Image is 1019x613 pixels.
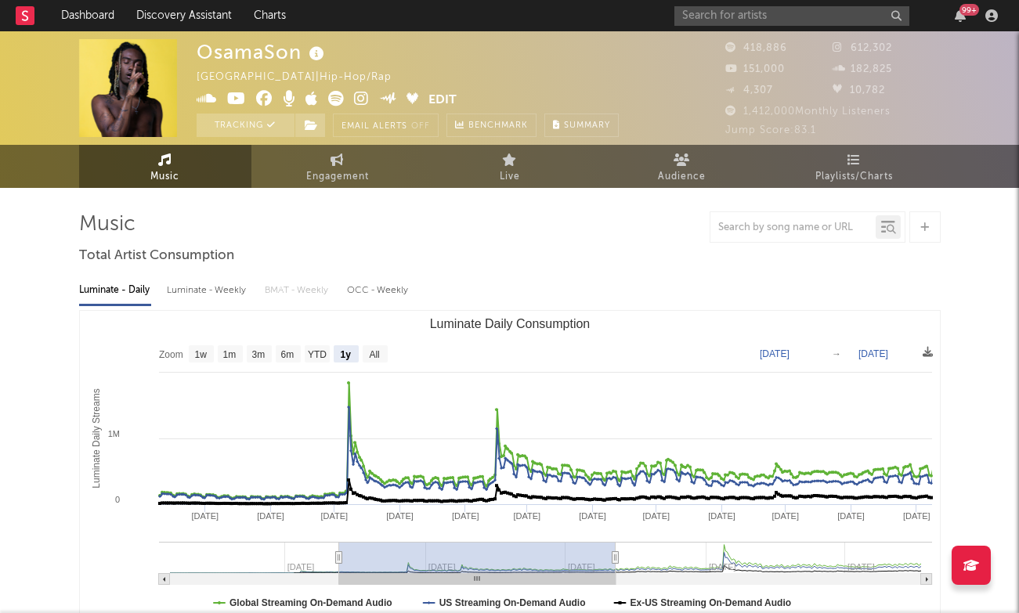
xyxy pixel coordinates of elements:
text: Zoom [159,349,183,360]
span: 1,412,000 Monthly Listeners [725,106,891,117]
a: Engagement [251,145,424,188]
text: [DATE] [903,511,930,521]
text: [DATE] [257,511,284,521]
span: Jump Score: 83.1 [725,125,816,135]
text: Global Streaming On-Demand Audio [229,597,392,608]
span: 10,782 [833,85,885,96]
button: Summary [544,114,619,137]
text: [DATE] [642,511,670,521]
a: Music [79,145,251,188]
span: 612,302 [833,43,892,53]
span: Summary [564,121,610,130]
span: Engagement [306,168,369,186]
text: 1m [222,349,236,360]
span: 4,307 [725,85,773,96]
a: Benchmark [446,114,537,137]
text: All [369,349,379,360]
a: Playlists/Charts [768,145,941,188]
text: 1w [194,349,207,360]
div: Luminate - Weekly [167,277,249,304]
text: → [832,348,841,359]
span: Total Artist Consumption [79,247,234,265]
text: [DATE] [858,348,888,359]
div: OsamaSon [197,39,328,65]
text: [DATE] [191,511,219,521]
div: 99 + [959,4,979,16]
text: [DATE] [452,511,479,521]
text: [DATE] [579,511,606,521]
text: [DATE] [771,511,799,521]
div: [GEOGRAPHIC_DATA] | Hip-Hop/Rap [197,68,410,87]
text: [DATE] [320,511,348,521]
div: Luminate - Daily [79,277,151,304]
text: Luminate Daily Streams [90,388,101,488]
span: 151,000 [725,64,785,74]
text: [DATE] [513,511,540,521]
em: Off [411,122,430,131]
span: Live [500,168,520,186]
text: 1y [340,349,351,360]
text: Luminate Daily Consumption [429,317,590,330]
span: Playlists/Charts [815,168,893,186]
text: 1M [107,429,119,438]
input: Search for artists [674,6,909,26]
span: 182,825 [833,64,892,74]
a: Live [424,145,596,188]
button: 99+ [955,9,966,22]
text: YTD [307,349,326,360]
a: Audience [596,145,768,188]
text: [DATE] [837,511,865,521]
span: Music [150,168,179,186]
text: [DATE] [708,511,735,521]
button: Tracking [197,114,294,137]
div: OCC - Weekly [347,277,410,304]
text: US Streaming On-Demand Audio [439,597,585,608]
span: 418,886 [725,43,787,53]
input: Search by song name or URL [710,222,876,234]
text: 6m [280,349,294,360]
span: Benchmark [468,117,528,135]
text: [DATE] [386,511,414,521]
button: Edit [428,91,457,110]
text: 3m [251,349,265,360]
text: [DATE] [760,348,790,359]
span: Audience [658,168,706,186]
text: Ex-US Streaming On-Demand Audio [630,597,791,608]
text: 0 [114,495,119,504]
button: Email AlertsOff [333,114,439,137]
